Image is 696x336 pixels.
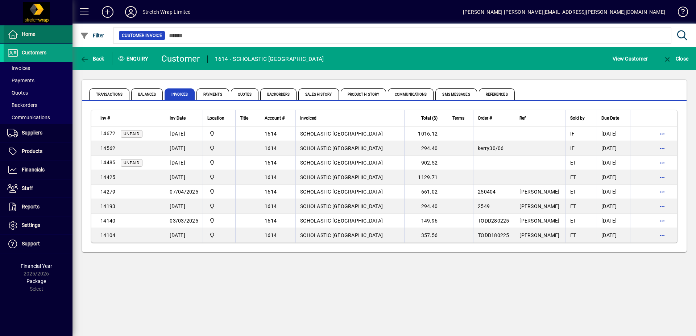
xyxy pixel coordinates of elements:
span: 14485 [100,159,115,165]
span: Balances [131,88,163,100]
span: ET [570,174,576,180]
span: Backorders [260,88,297,100]
button: More options [656,157,668,169]
span: IF [570,145,575,151]
span: Terms [452,114,464,122]
span: Invoices [7,65,30,71]
button: Profile [119,5,142,18]
div: Inv Date [170,114,198,122]
span: Inv Date [170,114,186,122]
td: [DATE] [597,155,630,170]
span: SCHOLASTIC [GEOGRAPHIC_DATA] [300,218,383,224]
a: Settings [4,216,72,235]
span: Financials [22,167,45,173]
span: SCHOLASTIC [GEOGRAPHIC_DATA] [300,145,383,151]
span: View Customer [613,53,648,65]
span: Backorders [7,102,37,108]
span: Unpaid [124,161,140,165]
td: [DATE] [597,199,630,213]
span: Inv # [100,114,110,122]
span: Due Date [601,114,619,122]
span: ET [570,218,576,224]
span: 14279 [100,189,115,195]
app-page-header-button: Close enquiry [655,52,696,65]
span: Location [207,114,224,122]
span: 14193 [100,203,115,209]
span: Sales History [298,88,339,100]
span: ET [570,203,576,209]
span: TODD180225 [478,232,509,238]
td: 03/03/2025 [165,213,203,228]
div: Sold by [570,114,592,122]
button: More options [656,200,668,212]
button: More options [656,128,668,140]
td: [DATE] [165,155,203,170]
span: Quotes [231,88,259,100]
span: 1614 [265,203,277,209]
span: SCHOLASTIC [GEOGRAPHIC_DATA] [300,203,383,209]
td: [DATE] [165,170,203,184]
span: SWL-AKL [207,144,231,152]
span: Reports [22,204,40,210]
span: Account # [265,114,285,122]
span: SMS Messages [435,88,477,100]
span: SCHOLASTIC [GEOGRAPHIC_DATA] [300,131,383,137]
td: [DATE] [165,228,203,242]
div: 1614 - SCHOLASTIC [GEOGRAPHIC_DATA] [215,53,324,65]
span: Close [663,56,688,62]
span: Communications [388,88,434,100]
span: 14672 [100,130,115,136]
span: Invoiced [300,114,316,122]
span: Total ($) [421,114,438,122]
a: Products [4,142,72,161]
div: Enquiry [112,53,156,65]
td: [DATE] [597,184,630,199]
span: 14425 [100,174,115,180]
td: 149.96 [404,213,448,228]
span: [PERSON_NAME] [519,218,559,224]
span: 1614 [265,160,277,166]
span: SCHOLASTIC [GEOGRAPHIC_DATA] [300,160,383,166]
span: 1614 [265,145,277,151]
span: Product History [341,88,386,100]
span: SWL-AKL [207,188,231,196]
span: SWL-AKL [207,173,231,181]
span: SWL-AKL [207,130,231,138]
a: Support [4,235,72,253]
a: Communications [4,111,72,124]
a: Financials [4,161,72,179]
td: 294.40 [404,199,448,213]
span: Payments [7,78,34,83]
span: 1614 [265,174,277,180]
div: [PERSON_NAME] [PERSON_NAME][EMAIL_ADDRESS][PERSON_NAME][DOMAIN_NAME] [463,6,665,18]
span: Sold by [570,114,585,122]
a: Knowledge Base [672,1,687,25]
td: [DATE] [597,213,630,228]
div: Account # [265,114,291,122]
span: Filter [80,33,104,38]
button: More options [656,215,668,227]
div: Order # [478,114,510,122]
span: SCHOLASTIC [GEOGRAPHIC_DATA] [300,189,383,195]
a: Payments [4,74,72,87]
button: Filter [78,29,106,42]
span: Back [80,56,104,62]
td: [DATE] [165,141,203,155]
span: 2549 [478,203,490,209]
a: Quotes [4,87,72,99]
span: Support [22,241,40,246]
button: View Customer [611,52,650,65]
span: ET [570,189,576,195]
div: Total ($) [409,114,444,122]
span: 1614 [265,189,277,195]
div: Inv # [100,114,142,122]
span: Suppliers [22,130,42,136]
td: [DATE] [597,141,630,155]
div: Stretch Wrap Limited [142,6,191,18]
div: Location [207,114,231,122]
button: Back [78,52,106,65]
span: 1614 [265,232,277,238]
td: 661.02 [404,184,448,199]
span: Financial Year [21,263,52,269]
span: Package [26,278,46,284]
